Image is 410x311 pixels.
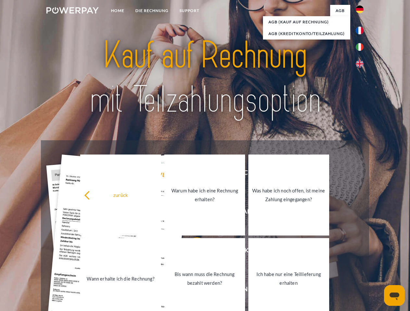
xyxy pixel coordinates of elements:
div: zurück [84,190,157,199]
a: AGB (Kauf auf Rechnung) [263,16,350,28]
img: logo-powerpay-white.svg [46,7,99,14]
div: Warum habe ich eine Rechnung erhalten? [168,186,241,204]
iframe: Schaltfläche zum Öffnen des Messaging-Fensters [384,285,405,306]
div: Was habe ich noch offen, ist meine Zahlung eingegangen? [252,186,325,204]
a: Home [106,5,130,17]
div: Bis wann muss die Rechnung bezahlt werden? [168,270,241,287]
a: DIE RECHNUNG [130,5,174,17]
img: fr [356,27,364,34]
img: de [356,6,364,13]
img: it [356,43,364,51]
a: Was habe ich noch offen, ist meine Zahlung eingegangen? [248,155,329,236]
a: agb [330,5,350,17]
img: en [356,60,364,68]
a: AGB (Kreditkonto/Teilzahlung) [263,28,350,40]
img: title-powerpay_de.svg [62,31,348,124]
div: Wann erhalte ich die Rechnung? [84,274,157,283]
div: Ich habe nur eine Teillieferung erhalten [252,270,325,287]
a: SUPPORT [174,5,205,17]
